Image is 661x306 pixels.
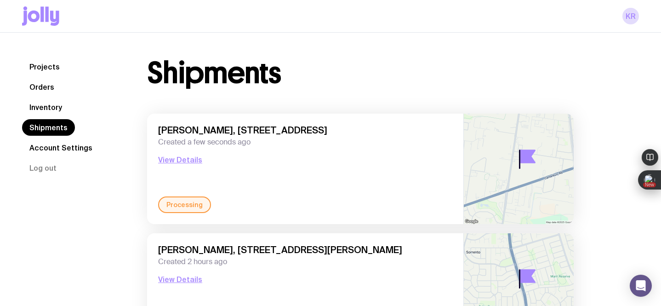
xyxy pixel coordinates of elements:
[22,160,64,176] button: Log out
[622,8,639,24] a: KR
[158,244,452,255] span: [PERSON_NAME], [STREET_ADDRESS][PERSON_NAME]
[630,275,652,297] div: Open Intercom Messenger
[464,114,574,224] img: staticmap
[158,274,202,285] button: View Details
[147,58,281,88] h1: Shipments
[158,154,202,165] button: View Details
[158,125,452,136] span: [PERSON_NAME], [STREET_ADDRESS]
[158,196,211,213] div: Processing
[22,99,69,115] a: Inventory
[22,119,75,136] a: Shipments
[158,257,452,266] span: Created 2 hours ago
[158,138,452,147] span: Created a few seconds ago
[22,58,67,75] a: Projects
[22,139,100,156] a: Account Settings
[22,79,62,95] a: Orders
